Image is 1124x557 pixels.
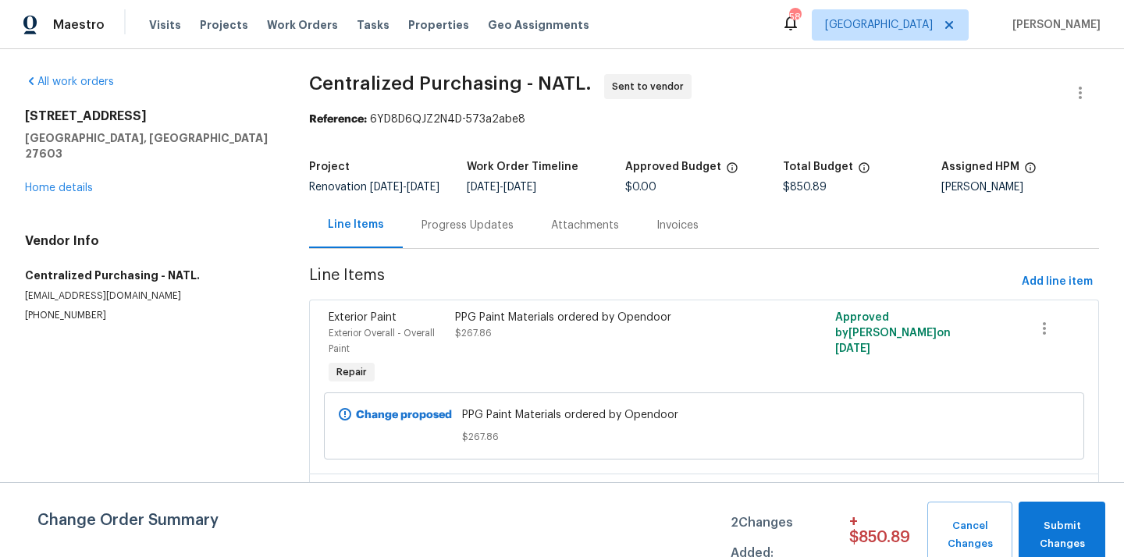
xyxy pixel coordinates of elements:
[835,312,951,354] span: Approved by [PERSON_NAME] on
[783,182,827,193] span: $850.89
[370,182,439,193] span: -
[625,161,721,172] h5: Approved Budget
[783,161,853,172] h5: Total Budget
[789,9,800,25] div: 58
[330,364,373,380] span: Repair
[835,343,870,354] span: [DATE]
[462,429,946,445] span: $267.86
[656,218,699,233] div: Invoices
[200,17,248,33] span: Projects
[356,410,452,420] b: Change proposed
[407,182,439,193] span: [DATE]
[1006,17,1101,33] span: [PERSON_NAME]
[329,312,397,323] span: Exterior Paint
[941,182,1099,193] div: [PERSON_NAME]
[858,161,870,182] span: The total cost of line items that have been proposed by Opendoor. This sum includes line items th...
[551,218,619,233] div: Attachments
[467,182,500,193] span: [DATE]
[309,182,439,193] span: Renovation
[455,310,763,325] div: PPG Paint Materials ordered by Opendoor
[328,217,384,232] div: Line Items
[309,114,367,125] b: Reference:
[825,17,933,33] span: [GEOGRAPHIC_DATA]
[1024,161,1037,182] span: The hpm assigned to this work order.
[309,112,1099,127] div: 6YD8D6QJZ2N4D-573a2abe8
[462,407,946,423] span: PPG Paint Materials ordered by Opendoor
[267,17,338,33] span: Work Orders
[1022,272,1093,292] span: Add line item
[25,268,272,283] h5: Centralized Purchasing - NATL.
[149,17,181,33] span: Visits
[488,17,589,33] span: Geo Assignments
[309,74,592,93] span: Centralized Purchasing - NATL.
[25,76,114,87] a: All work orders
[612,79,690,94] span: Sent to vendor
[25,130,272,161] h5: [GEOGRAPHIC_DATA], [GEOGRAPHIC_DATA] 27603
[421,218,514,233] div: Progress Updates
[1016,268,1099,296] button: Add line item
[503,182,536,193] span: [DATE]
[25,309,272,322] p: [PHONE_NUMBER]
[408,17,469,33] span: Properties
[935,517,1005,553] span: Cancel Changes
[25,233,272,249] h4: Vendor Info
[329,328,435,353] span: Exterior Overall - Overall Paint
[53,17,105,33] span: Maestro
[1026,517,1097,553] span: Submit Changes
[25,108,272,124] h2: [STREET_ADDRESS]
[455,328,492,338] span: $267.86
[309,268,1016,296] span: Line Items
[25,289,272,303] p: [EMAIL_ADDRESS][DOMAIN_NAME]
[467,161,578,172] h5: Work Order Timeline
[941,161,1019,172] h5: Assigned HPM
[25,183,93,193] a: Home details
[309,161,350,172] h5: Project
[726,161,738,182] span: The total cost of line items that have been approved by both Opendoor and the Trade Partner. This...
[357,20,389,30] span: Tasks
[625,182,656,193] span: $0.00
[370,182,403,193] span: [DATE]
[467,182,536,193] span: -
